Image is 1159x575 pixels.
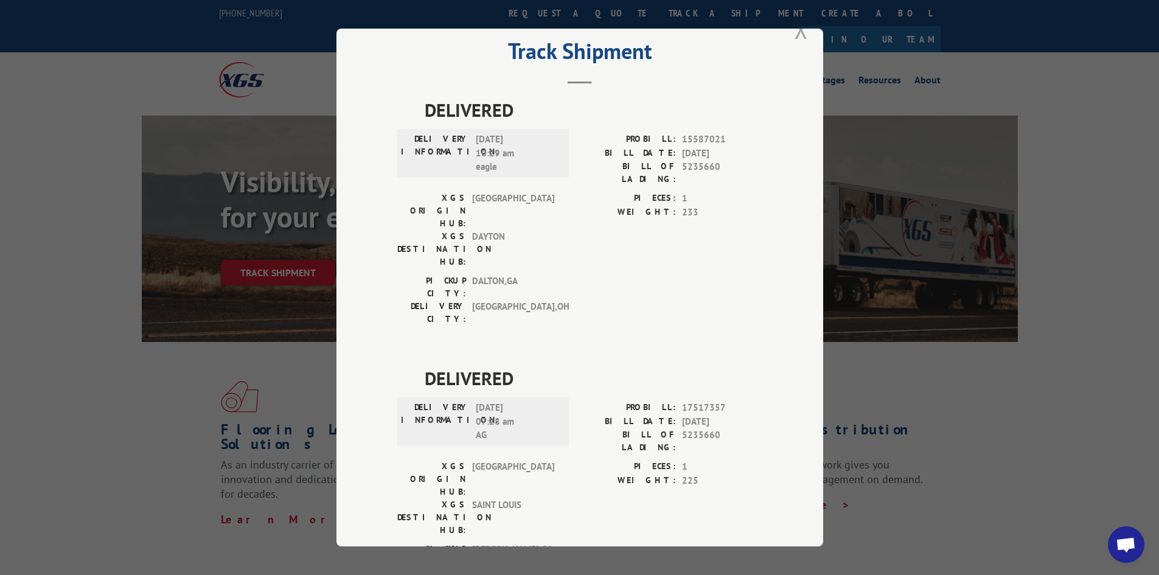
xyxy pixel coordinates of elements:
[397,460,466,498] label: XGS ORIGIN HUB:
[472,498,554,537] span: SAINT LOUIS
[472,300,554,326] span: [GEOGRAPHIC_DATA] , OH
[580,192,676,206] label: PIECES:
[682,133,762,147] span: 15587021
[580,415,676,429] label: BILL DATE:
[795,13,808,46] button: Close modal
[1108,526,1144,563] div: Open chat
[682,474,762,488] span: 225
[397,43,762,66] h2: Track Shipment
[580,133,676,147] label: PROBILL:
[397,498,466,537] label: XGS DESTINATION HUB:
[472,274,554,300] span: DALTON , GA
[472,460,554,498] span: [GEOGRAPHIC_DATA]
[472,543,554,568] span: [PERSON_NAME] , GA
[682,401,762,415] span: 17517357
[580,474,676,488] label: WEIGHT:
[476,133,558,174] span: [DATE] 10:29 am eagle
[580,401,676,415] label: PROBILL:
[397,543,466,568] label: PICKUP CITY:
[682,428,762,454] span: 5235660
[472,192,554,230] span: [GEOGRAPHIC_DATA]
[580,147,676,161] label: BILL DATE:
[397,300,466,326] label: DELIVERY CITY:
[401,133,470,174] label: DELIVERY INFORMATION:
[682,160,762,186] span: 5235660
[425,96,762,124] span: DELIVERED
[580,460,676,474] label: PIECES:
[425,364,762,392] span: DELIVERED
[682,415,762,429] span: [DATE]
[397,230,466,268] label: XGS DESTINATION HUB:
[401,401,470,442] label: DELIVERY INFORMATION:
[580,206,676,220] label: WEIGHT:
[682,192,762,206] span: 1
[580,160,676,186] label: BILL OF LADING:
[397,274,466,300] label: PICKUP CITY:
[472,230,554,268] span: DAYTON
[682,460,762,474] span: 1
[580,428,676,454] label: BILL OF LADING:
[397,192,466,230] label: XGS ORIGIN HUB:
[682,206,762,220] span: 233
[682,147,762,161] span: [DATE]
[476,401,558,442] span: [DATE] 07:28 am AG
